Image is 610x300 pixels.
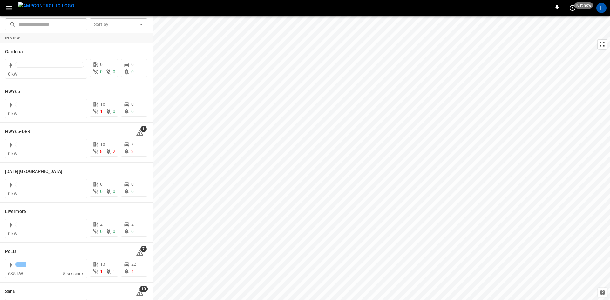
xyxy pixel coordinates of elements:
span: 5 sessions [63,271,84,276]
h6: Livermore [5,208,26,215]
span: 0 kW [8,231,18,236]
span: 0 [113,229,115,234]
span: 7 [140,246,147,252]
span: 0 kW [8,71,18,77]
span: 3 [131,149,134,154]
span: 10 [139,286,148,292]
h6: HWY65-DER [5,128,30,135]
span: 0 [131,102,134,107]
span: 0 [131,62,134,67]
span: 16 [100,102,105,107]
span: 0 [100,69,103,74]
span: 1 [140,126,147,132]
span: 0 [131,109,134,114]
span: 1 [100,269,103,274]
h6: Karma Center [5,168,62,175]
span: 0 [113,69,115,74]
span: 0 [131,182,134,187]
span: 0 [100,229,103,234]
span: 0 [113,189,115,194]
h6: HWY65 [5,88,20,95]
span: 13 [100,262,105,267]
span: 0 [131,229,134,234]
span: 7 [131,142,134,147]
h6: SanB [5,288,16,295]
span: 2 [113,149,115,154]
span: 0 [131,189,134,194]
span: 0 kW [8,151,18,156]
div: profile-icon [596,3,607,13]
span: 1 [113,269,115,274]
span: 18 [100,142,105,147]
img: ampcontrol.io logo [18,2,74,10]
span: 635 kW [8,271,23,276]
span: 2 [131,222,134,227]
h6: PoLB [5,248,16,255]
strong: In View [5,36,20,40]
span: just now [574,2,593,9]
span: 0 [113,109,115,114]
span: 0 [100,62,103,67]
span: 22 [131,262,136,267]
span: 0 kW [8,111,18,116]
span: 1 [100,109,103,114]
h6: Gardena [5,49,23,56]
span: 4 [131,269,134,274]
button: set refresh interval [567,3,578,13]
span: 0 [100,182,103,187]
span: 0 kW [8,191,18,196]
span: 8 [100,149,103,154]
span: 2 [100,222,103,227]
canvas: Map [152,16,610,300]
span: 0 [100,189,103,194]
span: 0 [131,69,134,74]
